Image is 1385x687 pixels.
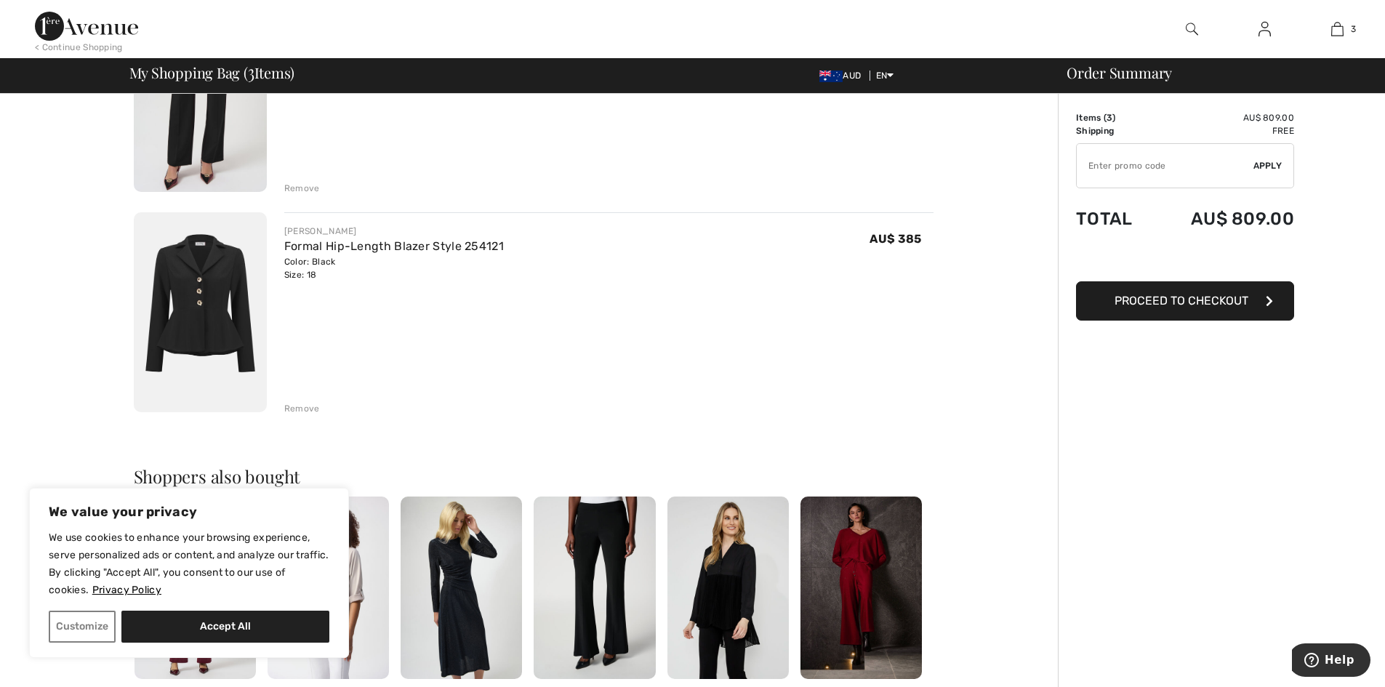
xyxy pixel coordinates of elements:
[284,239,504,253] a: Formal Hip-Length Blazer Style 254121
[1076,244,1294,276] iframe: PayPal
[1153,111,1294,124] td: AU$ 809.00
[248,62,254,81] span: 3
[870,232,921,246] span: AU$ 385
[1076,111,1153,124] td: Items ( )
[1153,124,1294,137] td: Free
[1107,113,1112,123] span: 3
[1076,124,1153,137] td: Shipping
[49,503,329,521] p: We value your privacy
[134,212,267,412] img: Formal Hip-Length Blazer Style 254121
[284,182,320,195] div: Remove
[49,529,329,599] p: We use cookies to enhance your browsing experience, serve personalized ads or content, and analyz...
[129,65,295,80] span: My Shopping Bag ( Items)
[134,467,934,485] h2: Shoppers also bought
[284,402,320,415] div: Remove
[1292,643,1370,680] iframe: Opens a widget where you can find more information
[121,611,329,643] button: Accept All
[35,41,123,54] div: < Continue Shopping
[284,255,504,281] div: Color: Black Size: 18
[1301,20,1373,38] a: 3
[876,71,894,81] span: EN
[1253,159,1282,172] span: Apply
[29,488,349,658] div: We value your privacy
[1115,294,1248,308] span: Proceed to Checkout
[1247,20,1282,39] a: Sign In
[1076,281,1294,321] button: Proceed to Checkout
[401,497,522,679] img: Maxi Sheath Dress Style 254082
[667,497,789,679] img: Chic V-Neck Long Sleeve Style 33731
[1153,194,1294,244] td: AU$ 809.00
[1331,20,1344,38] img: My Bag
[1076,194,1153,244] td: Total
[819,71,867,81] span: AUD
[534,497,655,679] img: High-Waisted Flare Trousers Style 163099
[35,12,138,41] img: 1ère Avenue
[800,497,922,679] img: Casual Full-length Trousers Style 244922
[1077,144,1253,188] input: Promo code
[1186,20,1198,38] img: search the website
[1049,65,1376,80] div: Order Summary
[819,71,843,82] img: Australian Dollar
[1351,23,1356,36] span: 3
[1258,20,1271,38] img: My Info
[284,225,504,238] div: [PERSON_NAME]
[49,611,116,643] button: Customize
[92,583,162,597] a: Privacy Policy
